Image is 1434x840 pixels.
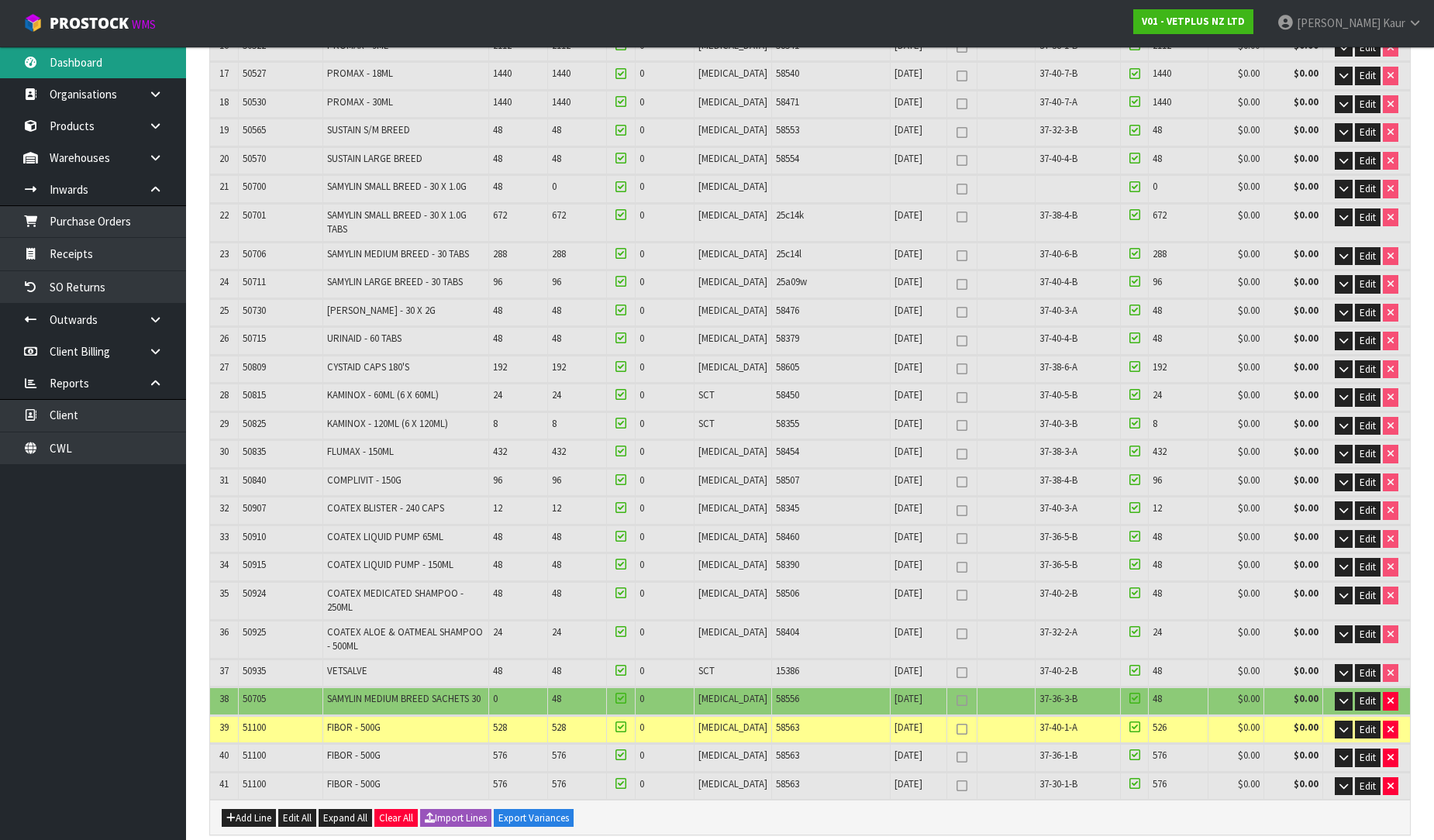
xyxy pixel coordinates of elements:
[327,417,448,430] span: KAMINOX - 120ML (6 X 120ML)
[895,275,922,288] span: [DATE]
[1360,391,1376,404] span: Edit
[1297,15,1381,30] span: [PERSON_NAME]
[219,501,229,515] span: 32
[1238,445,1260,458] span: $0.00
[1238,530,1260,543] span: $0.00
[1360,41,1376,54] span: Edit
[1355,332,1381,350] button: Edit
[639,39,644,52] span: 0
[639,95,644,108] span: 0
[219,208,229,222] span: 22
[1360,419,1376,432] span: Edit
[776,95,799,108] span: 58471
[552,275,561,288] span: 96
[776,388,799,401] span: 58450
[552,417,557,430] span: 8
[1360,447,1376,460] span: Edit
[1153,360,1167,374] span: 192
[1355,67,1381,85] button: Edit
[776,39,799,52] span: 58541
[895,445,922,458] span: [DATE]
[1294,417,1319,430] strong: $0.00
[219,417,229,430] span: 29
[639,360,644,374] span: 0
[1360,211,1376,224] span: Edit
[219,473,229,487] span: 31
[23,13,43,33] img: cube-alt.png
[1238,332,1260,345] span: $0.00
[552,388,561,401] span: 24
[698,275,767,288] span: [MEDICAL_DATA]
[1153,473,1162,487] span: 96
[219,360,229,374] span: 27
[895,360,922,374] span: [DATE]
[776,123,799,136] span: 58553
[552,123,561,136] span: 48
[1294,501,1319,515] strong: $0.00
[1039,417,1077,430] span: 37-40-3-B
[1355,587,1381,605] button: Edit
[1355,39,1381,57] button: Edit
[1153,445,1167,458] span: 432
[243,530,266,543] span: 50910
[1355,304,1381,322] button: Edit
[327,388,439,401] span: KAMINOX - 60ML (6 X 60ML)
[1360,780,1376,793] span: Edit
[552,39,570,52] span: 2112
[698,208,767,222] span: [MEDICAL_DATA]
[1294,208,1319,222] strong: $0.00
[1355,417,1381,435] button: Edit
[1355,473,1381,492] button: Edit
[327,445,394,458] span: FLUMAX - 150ML
[132,17,156,32] small: WMS
[1360,69,1376,82] span: Edit
[327,152,422,165] span: SUSTAIN LARGE BREED
[1238,180,1260,193] span: $0.00
[895,304,922,317] span: [DATE]
[776,247,801,260] span: 25c14l
[327,67,393,80] span: PROMAX - 18ML
[327,95,393,108] span: PROMAX - 30ML
[323,811,367,825] span: Expand All
[493,304,502,317] span: 48
[552,67,570,80] span: 1440
[776,445,799,458] span: 58454
[243,417,266,430] span: 50825
[776,208,804,222] span: 25c14k
[552,304,561,317] span: 48
[776,530,799,543] span: 58460
[243,247,266,260] span: 50706
[1039,123,1077,136] span: 37-32-3-B
[493,530,502,543] span: 48
[243,67,266,80] span: 50527
[1153,39,1171,52] span: 2112
[1355,664,1381,683] button: Edit
[1294,332,1319,345] strong: $0.00
[1360,98,1376,111] span: Edit
[698,360,767,374] span: [MEDICAL_DATA]
[1360,334,1376,347] span: Edit
[1294,275,1319,288] strong: $0.00
[1039,208,1077,222] span: 37-38-4-B
[552,473,561,487] span: 96
[895,388,922,401] span: [DATE]
[698,152,767,165] span: [MEDICAL_DATA]
[327,530,443,543] span: COATEX LIQUID PUMP 65ML
[895,417,922,430] span: [DATE]
[327,275,463,288] span: SAMYLIN LARGE BREED - 30 TABS
[698,445,767,458] span: [MEDICAL_DATA]
[1294,445,1319,458] strong: $0.00
[1294,304,1319,317] strong: $0.00
[1360,723,1376,736] span: Edit
[895,152,922,165] span: [DATE]
[1355,625,1381,644] button: Edit
[1153,123,1162,136] span: 48
[552,95,570,108] span: 1440
[1294,473,1319,487] strong: $0.00
[493,180,502,193] span: 48
[1355,721,1381,739] button: Edit
[1360,476,1376,489] span: Edit
[1355,749,1381,767] button: Edit
[327,208,467,236] span: SAMYLIN SMALL BREED - 30 X 1.0G TABS
[639,152,644,165] span: 0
